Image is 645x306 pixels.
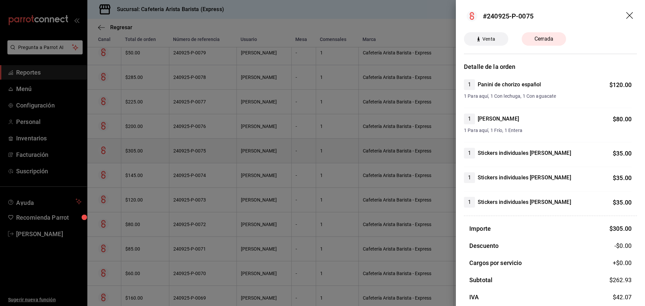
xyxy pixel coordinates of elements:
[530,35,557,43] span: Cerrada
[464,62,637,71] h3: Detalle de la orden
[469,258,522,267] h3: Cargos por servicio
[613,199,632,206] span: $ 35.00
[609,276,632,283] span: $ 262.93
[478,198,571,206] h4: Stickers individuales [PERSON_NAME]
[464,174,475,182] span: 1
[614,241,632,250] span: -$0.00
[613,258,632,267] span: +$ 0.00
[483,11,533,21] div: #240925-P-0075
[613,294,632,301] span: $ 42.07
[613,150,632,157] span: $ 35.00
[464,93,632,100] span: 1 Para aquí, 1 Con lechuga, 1 Con aguacate
[464,149,475,157] span: 1
[464,127,632,134] span: 1 Para aquí, 1 Frío, 1 Entera
[613,174,632,181] span: $ 35.00
[478,81,541,89] h4: Panini de chorizo español
[469,241,499,250] h3: Descuento
[609,225,632,232] span: $ 305.00
[478,115,519,123] h4: [PERSON_NAME]
[469,224,491,233] h3: Importe
[464,198,475,206] span: 1
[469,293,479,302] h3: IVA
[478,149,571,157] h4: Stickers individuales [PERSON_NAME]
[478,174,571,182] h4: Stickers individuales [PERSON_NAME]
[613,116,632,123] span: $ 80.00
[469,275,492,285] h3: Subtotal
[464,81,475,89] span: 1
[464,115,475,123] span: 1
[480,36,498,43] span: Venta
[626,12,634,20] button: drag
[609,81,632,88] span: $ 120.00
